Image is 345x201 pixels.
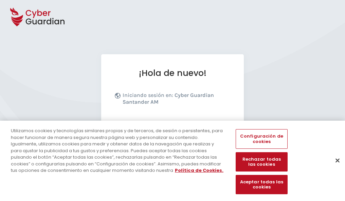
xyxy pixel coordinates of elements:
[236,152,287,172] button: Rechazar todas las cookies
[236,129,287,148] button: Configuración de cookies, Abre el cuadro de diálogo del centro de preferencias.
[11,127,225,174] div: Utilizamos cookies y tecnologías similares propias y de terceros, de sesión o persistentes, para ...
[175,167,223,174] a: Más información sobre su privacidad, se abre en una nueva pestaña
[330,153,345,168] button: Cerrar
[236,175,287,194] button: Aceptar todas las cookies
[123,92,214,105] b: Cyber Guardian Santander AM
[115,68,230,78] h1: ¡Hola de nuevo!
[123,92,229,109] p: Iniciando sesión en:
